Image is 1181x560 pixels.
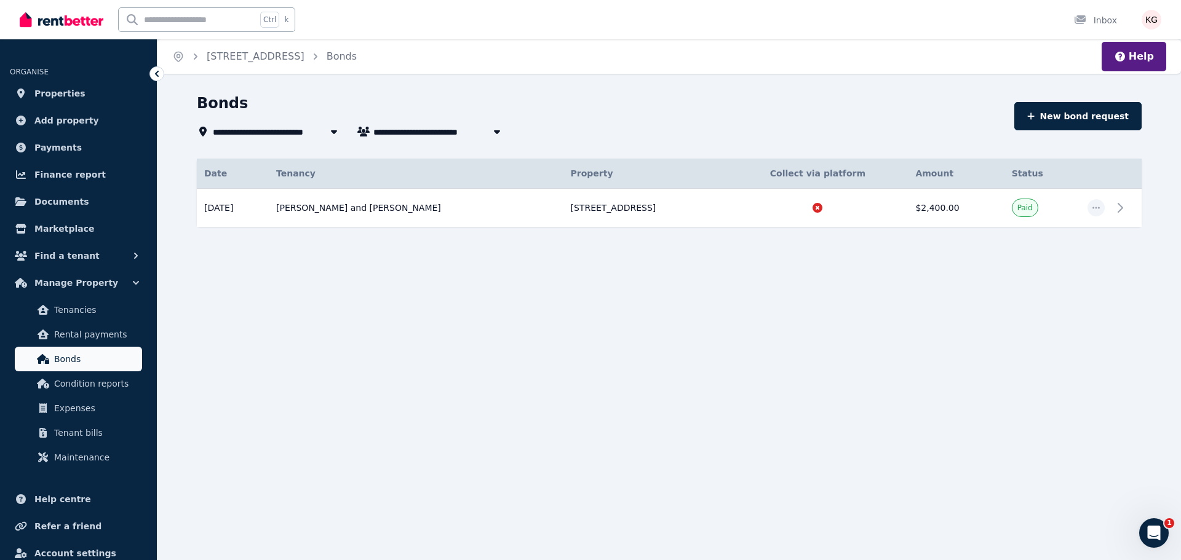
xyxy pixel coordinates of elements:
[54,302,137,317] span: Tenancies
[54,352,137,366] span: Bonds
[260,12,279,28] span: Ctrl
[34,167,106,182] span: Finance report
[284,15,288,25] span: k
[908,159,1004,189] th: Amount
[10,68,49,76] span: ORGANISE
[34,113,99,128] span: Add property
[269,159,563,189] th: Tenancy
[1004,159,1080,189] th: Status
[197,93,248,113] h1: Bonds
[204,167,227,179] span: Date
[269,189,563,227] td: [PERSON_NAME] and [PERSON_NAME]
[10,108,147,133] a: Add property
[34,194,89,209] span: Documents
[563,189,728,227] td: [STREET_ADDRESS]
[15,322,142,347] a: Rental payments
[10,270,147,295] button: Manage Property
[327,49,357,64] span: Bonds
[10,189,147,214] a: Documents
[34,221,94,236] span: Marketplace
[1139,518,1169,548] iframe: Intercom live chat
[207,50,304,62] a: [STREET_ADDRESS]
[10,81,147,106] a: Properties
[20,10,103,29] img: RentBetter
[34,140,82,155] span: Payments
[1014,102,1142,130] button: New bond request
[54,450,137,465] span: Maintenance
[34,492,91,507] span: Help centre
[34,519,101,534] span: Refer a friend
[908,189,1004,227] td: $2,400.00
[54,425,137,440] span: Tenant bills
[34,275,118,290] span: Manage Property
[1017,203,1033,213] span: Paid
[157,39,372,74] nav: Breadcrumb
[15,420,142,445] a: Tenant bills
[34,86,85,101] span: Properties
[15,347,142,371] a: Bonds
[10,514,147,538] a: Refer a friend
[727,159,908,189] th: Collect via platform
[15,445,142,470] a: Maintenance
[10,162,147,187] a: Finance report
[54,376,137,391] span: Condition reports
[1114,49,1154,64] button: Help
[10,243,147,268] button: Find a tenant
[15,396,142,420] a: Expenses
[34,248,100,263] span: Find a tenant
[1142,10,1161,30] img: Kim Gill
[15,298,142,322] a: Tenancies
[10,135,147,160] a: Payments
[10,216,147,241] a: Marketplace
[204,202,233,214] span: [DATE]
[1074,14,1117,26] div: Inbox
[15,371,142,396] a: Condition reports
[1164,518,1174,528] span: 1
[563,159,728,189] th: Property
[54,401,137,416] span: Expenses
[54,327,137,342] span: Rental payments
[10,487,147,511] a: Help centre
